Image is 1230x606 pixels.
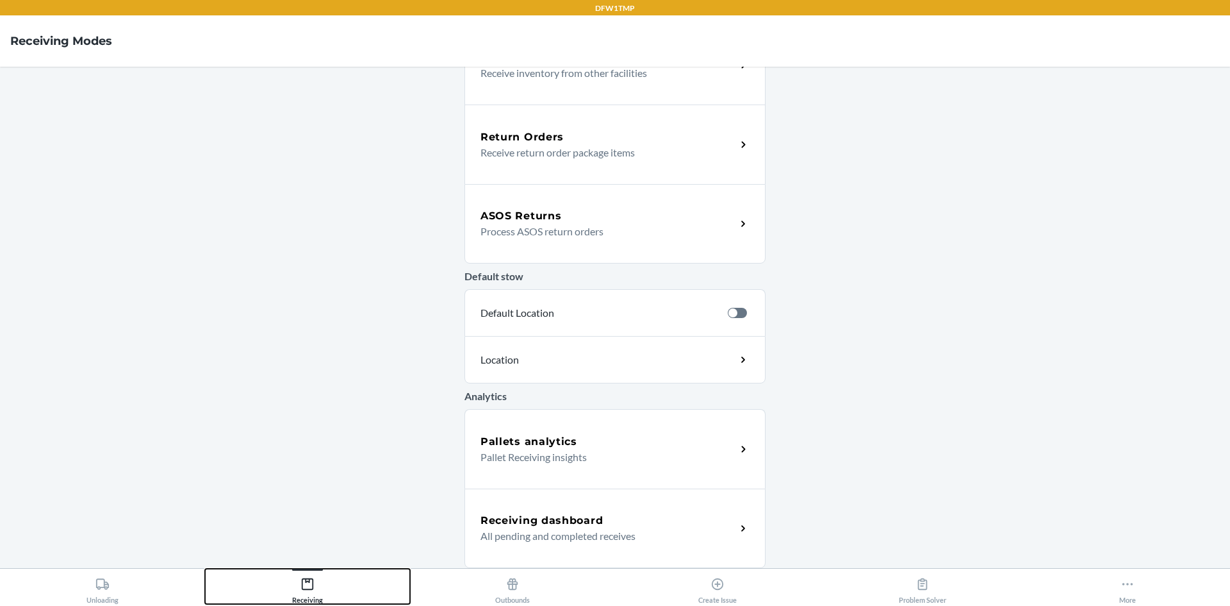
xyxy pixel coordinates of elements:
[464,184,766,264] a: ASOS ReturnsProcess ASOS return orders
[292,572,323,604] div: Receiving
[464,409,766,489] a: Pallets analyticsPallet Receiving insights
[480,224,726,239] p: Process ASOS return orders
[464,336,766,383] a: Location
[480,65,726,81] p: Receive inventory from other facilities
[10,33,112,49] h4: Receiving Modes
[480,352,632,367] p: Location
[464,269,766,284] p: Default stow
[480,513,603,528] h5: Receiving dashboard
[595,3,635,14] p: DFW1TMP
[480,434,577,450] h5: Pallets analytics
[480,450,726,465] p: Pallet Receiving insights
[480,130,564,145] h5: Return Orders
[495,572,530,604] div: Outbounds
[1119,572,1136,604] div: More
[615,569,820,604] button: Create Issue
[1025,569,1230,604] button: More
[480,528,726,544] p: All pending and completed receives
[698,572,737,604] div: Create Issue
[899,572,946,604] div: Problem Solver
[480,208,561,224] h5: ASOS Returns
[464,489,766,568] a: Receiving dashboardAll pending and completed receives
[86,572,119,604] div: Unloading
[464,389,766,404] p: Analytics
[480,145,726,160] p: Receive return order package items
[820,569,1025,604] button: Problem Solver
[464,105,766,184] a: Return OrdersReceive return order package items
[480,305,717,321] p: Default Location
[410,569,615,604] button: Outbounds
[205,569,410,604] button: Receiving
